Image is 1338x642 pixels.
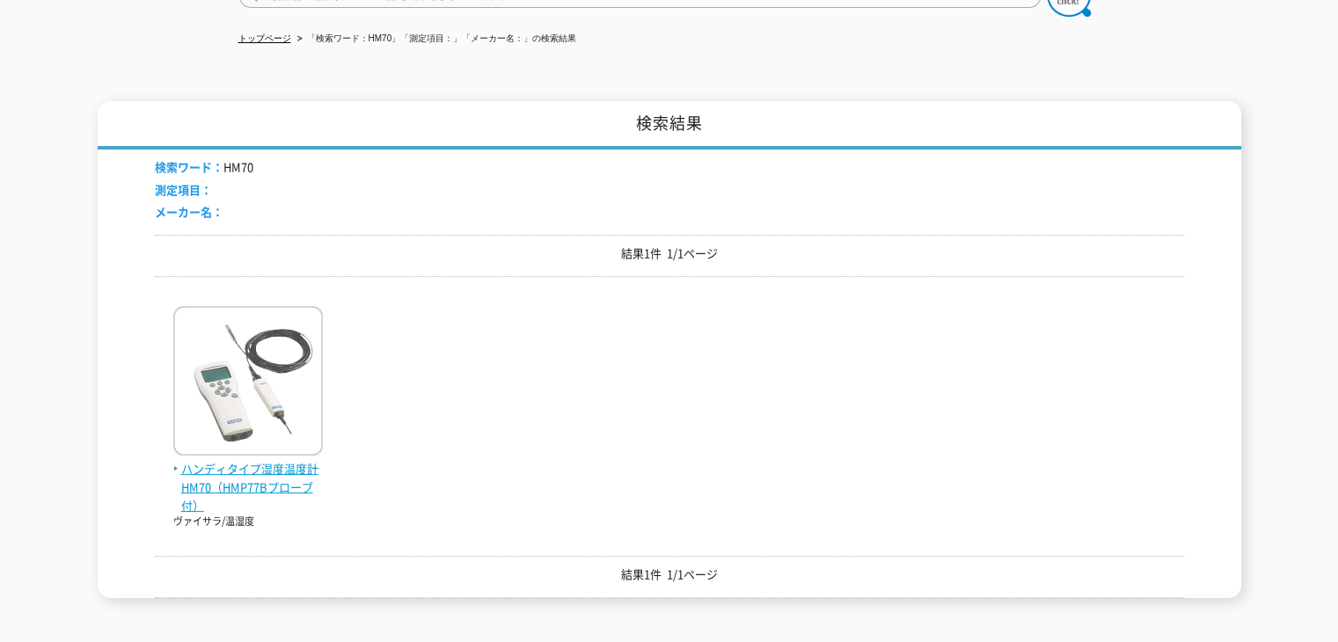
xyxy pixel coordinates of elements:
li: 「検索ワード：HM70」「測定項目：」「メーカー名：」の検索結果 [294,30,577,48]
li: HM70 [155,158,253,177]
a: ハンディタイプ湿度温度計 HM70（HMP77Bプローブ付） [173,441,323,514]
span: メーカー名： [155,203,223,220]
span: 検索ワード： [155,158,223,175]
img: HM70（HMP77Bプローブ付） [173,306,323,460]
p: 結果1件 1/1ページ [155,565,1184,584]
p: ヴァイサラ/温湿度 [173,514,323,529]
h1: 検索結果 [98,101,1241,150]
p: 結果1件 1/1ページ [155,244,1184,263]
span: ハンディタイプ湿度温度計 HM70（HMP77Bプローブ付） [173,460,323,514]
span: 測定項目： [155,181,212,198]
a: トップページ [238,33,291,43]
